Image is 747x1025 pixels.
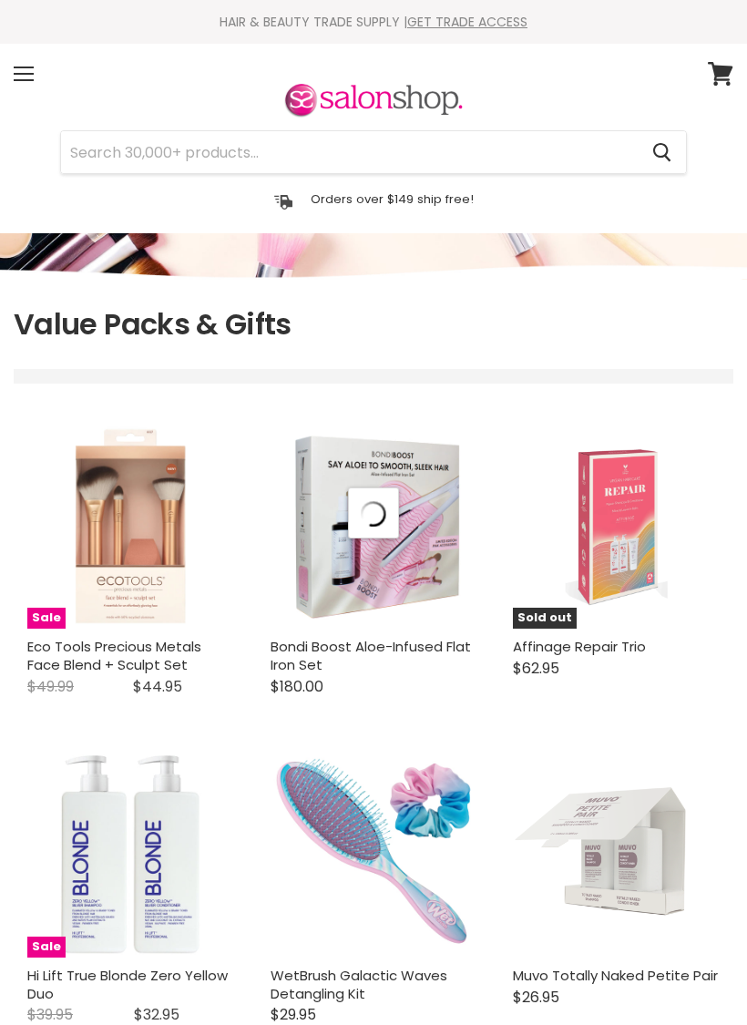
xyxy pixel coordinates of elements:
[271,423,477,630] img: Bondi Boost Aloe-Infused Flat Iron Set
[513,987,559,1008] span: $26.95
[27,637,201,674] a: Eco Tools Precious Metals Face Blend + Sculpt Set
[61,131,638,173] input: Search
[27,1004,73,1025] span: $39.95
[513,658,559,679] span: $62.95
[27,676,74,697] span: $49.99
[271,676,323,697] span: $180.00
[27,966,228,1003] a: Hi Lift True Blonde Zero Yellow Duo
[513,637,646,656] a: Affinage Repair Trio
[513,423,720,630] a: Affinage Repair Trio Affinage Repair Trio Sold out
[513,751,720,958] img: Muvo Totally Naked Petite Pair
[271,751,477,958] a: WetBrush Galactic Waves Detangling Kit WetBrush Galactic Waves Detangling Kit
[27,937,66,958] span: Sale
[60,130,687,174] form: Product
[27,608,66,629] span: Sale
[271,637,471,674] a: Bondi Boost Aloe-Infused Flat Iron Set
[638,131,686,173] button: Search
[271,966,447,1003] a: WetBrush Galactic Waves Detangling Kit
[513,966,718,985] a: Muvo Totally Naked Petite Pair
[27,751,234,958] a: Hi Lift True Blonde Zero Yellow Duo Sale
[513,608,577,629] span: Sold out
[27,423,234,630] img: Eco Tools Precious Metals Face Blend + Sculpt Set
[14,305,733,343] h1: Value Packs & Gifts
[565,423,668,630] img: Affinage Repair Trio
[27,751,234,958] img: Hi Lift True Blonde Zero Yellow Duo
[27,423,234,630] a: Eco Tools Precious Metals Face Blend + Sculpt Set Eco Tools Precious Metals Face Blend + Sculpt S...
[133,676,182,697] span: $44.95
[407,13,527,31] a: GET TRADE ACCESS
[271,751,477,958] img: WetBrush Galactic Waves Detangling Kit
[134,1004,179,1025] span: $32.95
[271,1004,316,1025] span: $29.95
[311,191,474,207] p: Orders over $149 ship free!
